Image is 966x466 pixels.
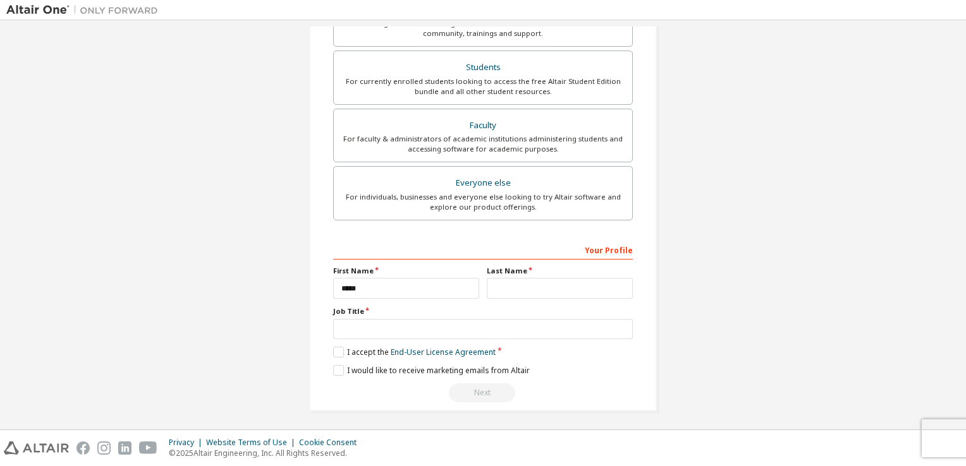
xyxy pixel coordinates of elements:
img: youtube.svg [139,441,157,455]
div: Your Profile [333,239,633,260]
div: Cookie Consent [299,438,364,448]
div: Website Terms of Use [206,438,299,448]
a: End-User License Agreement [391,347,496,357]
div: Read and acccept EULA to continue [333,383,633,402]
div: For existing customers looking to access software downloads, HPC resources, community, trainings ... [341,18,625,39]
p: © 2025 Altair Engineering, Inc. All Rights Reserved. [169,448,364,458]
div: For faculty & administrators of academic institutions administering students and accessing softwa... [341,134,625,154]
label: I accept the [333,347,496,357]
label: Last Name [487,266,633,276]
img: linkedin.svg [118,441,131,455]
div: Everyone else [341,174,625,192]
label: First Name [333,266,479,276]
img: Altair One [6,4,164,16]
div: For individuals, businesses and everyone else looking to try Altair software and explore our prod... [341,192,625,212]
img: altair_logo.svg [4,441,69,455]
div: Students [341,59,625,76]
label: I would like to receive marketing emails from Altair [333,365,530,376]
div: Privacy [169,438,206,448]
img: instagram.svg [97,441,111,455]
label: Job Title [333,306,633,316]
div: Faculty [341,117,625,134]
img: facebook.svg [76,441,90,455]
div: For currently enrolled students looking to access the free Altair Student Edition bundle and all ... [341,76,625,97]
